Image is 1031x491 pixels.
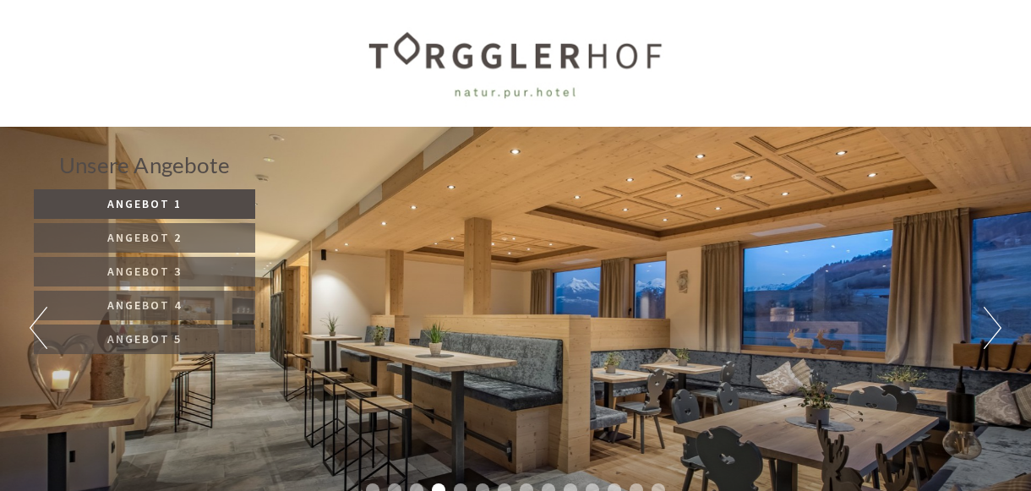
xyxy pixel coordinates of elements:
[34,150,255,181] div: Unsere Angebote
[107,264,182,279] span: Angebot 3
[984,307,1001,349] button: Next
[107,230,182,245] span: Angebot 2
[107,331,182,346] span: Angebot 5
[107,196,182,211] span: Angebot 1
[107,297,182,313] span: Angebot 4
[30,307,47,349] button: Previous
